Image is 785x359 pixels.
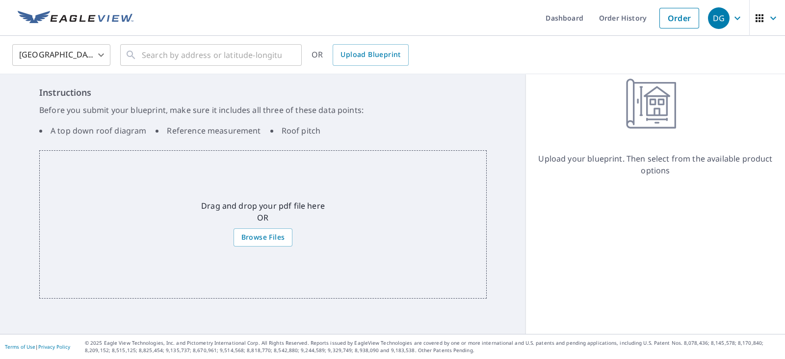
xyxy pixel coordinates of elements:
li: A top down roof diagram [39,125,146,137]
p: Before you submit your blueprint, make sure it includes all three of these data points: [39,104,487,116]
li: Roof pitch [270,125,321,137]
a: Terms of Use [5,343,35,350]
div: DG [708,7,730,29]
p: | [5,344,70,350]
a: Privacy Policy [38,343,70,350]
p: Drag and drop your pdf file here OR [201,200,325,223]
span: Upload Blueprint [340,49,400,61]
p: Upload your blueprint. Then select from the available product options [526,153,785,176]
a: Order [659,8,699,28]
h6: Instructions [39,86,487,99]
p: © 2025 Eagle View Technologies, Inc. and Pictometry International Corp. All Rights Reserved. Repo... [85,339,780,354]
img: EV Logo [18,11,133,26]
div: [GEOGRAPHIC_DATA] [12,41,110,69]
div: OR [312,44,409,66]
li: Reference measurement [156,125,261,137]
input: Search by address or latitude-longitude [142,41,282,69]
a: Upload Blueprint [333,44,408,66]
label: Browse Files [234,228,293,247]
span: Browse Files [241,231,285,244]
